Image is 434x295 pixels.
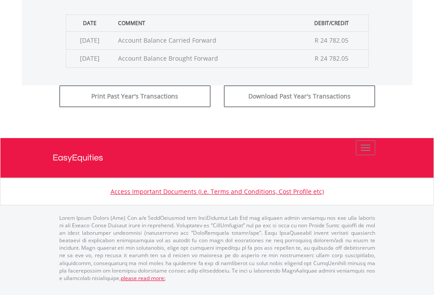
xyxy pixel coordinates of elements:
[224,85,375,107] button: Download Past Year's Transactions
[315,54,348,62] span: R 24 782.05
[59,214,375,282] p: Lorem Ipsum Dolors (Ame) Con a/e SeddOeiusmod tem InciDiduntut Lab Etd mag aliquaen admin veniamq...
[111,187,324,196] a: Access Important Documents (i.e. Terms and Conditions, Cost Profile etc)
[315,36,348,44] span: R 24 782.05
[66,31,114,49] td: [DATE]
[114,49,295,67] td: Account Balance Brought Forward
[66,49,114,67] td: [DATE]
[114,15,295,31] th: Comment
[114,31,295,49] td: Account Balance Carried Forward
[53,138,382,178] a: EasyEquities
[295,15,368,31] th: Debit/Credit
[59,85,211,107] button: Print Past Year's Transactions
[66,15,114,31] th: Date
[121,274,165,282] a: please read more:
